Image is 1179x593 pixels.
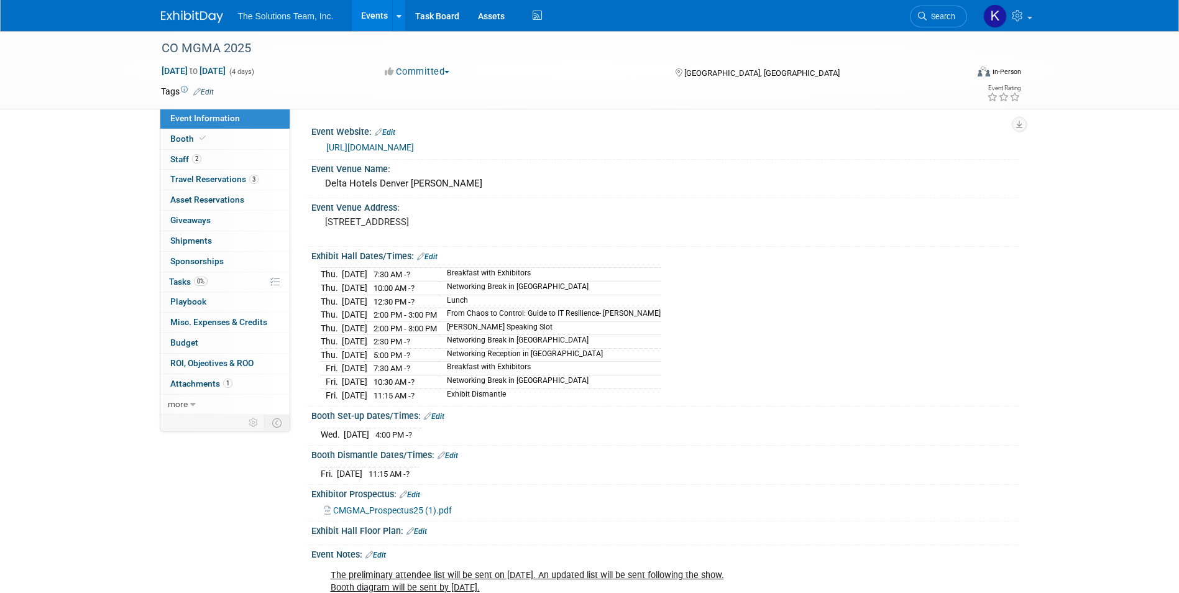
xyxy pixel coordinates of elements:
span: 10:00 AM - [374,283,415,293]
td: [DATE] [342,348,367,362]
td: [DATE] [337,467,362,480]
td: [DATE] [342,282,367,295]
td: Thu. [321,321,342,335]
a: Edit [424,412,444,421]
a: Attachments1 [160,374,290,394]
span: ? [411,377,415,387]
a: Staff2 [160,150,290,170]
td: [DATE] [344,428,369,441]
td: From Chaos to Control: Guide to IT Resilience- [PERSON_NAME] [439,308,661,322]
span: 12:30 PM - [374,297,415,306]
a: more [160,395,290,415]
td: Thu. [321,295,342,308]
a: Edit [400,490,420,499]
span: 0% [194,277,208,286]
span: 4:00 PM - [375,430,412,439]
td: [PERSON_NAME] Speaking Slot [439,321,661,335]
div: Booth Set-up Dates/Times: [311,407,1019,423]
td: [DATE] [342,295,367,308]
span: Booth [170,134,208,144]
span: Sponsorships [170,256,224,266]
td: [DATE] [342,362,367,375]
span: Tasks [169,277,208,287]
td: Fri. [321,362,342,375]
span: Playbook [170,296,206,306]
a: Misc. Expenses & Credits [160,313,290,333]
div: In-Person [992,67,1021,76]
td: Exhibit Dismantle [439,388,661,402]
span: 10:30 AM - [374,377,415,387]
span: The Solutions Team, Inc. [238,11,334,21]
a: Edit [406,527,427,536]
td: Lunch [439,295,661,308]
span: ? [406,469,410,479]
span: 2:30 PM - [374,337,410,346]
a: Asset Reservations [160,190,290,210]
td: Breakfast with Exhibitors [439,268,661,282]
div: Event Rating [987,85,1021,91]
a: Tasks0% [160,272,290,292]
div: Booth Dismantle Dates/Times: [311,446,1019,462]
td: Fri. [321,388,342,402]
span: 11:15 AM - [374,391,415,400]
span: 3 [249,175,259,184]
td: Fri. [321,467,337,480]
a: Edit [375,128,395,137]
span: Shipments [170,236,212,246]
span: to [188,66,200,76]
span: ? [406,270,410,279]
a: [URL][DOMAIN_NAME] [326,142,414,152]
span: ? [411,297,415,306]
span: ? [406,364,410,373]
a: Budget [160,333,290,353]
span: 7:30 AM - [374,270,410,279]
td: Breakfast with Exhibitors [439,362,661,375]
a: Event Information [160,109,290,129]
span: Search [927,12,955,21]
td: Wed. [321,428,344,441]
a: Travel Reservations3 [160,170,290,190]
span: 5:00 PM - [374,351,410,360]
div: Event Venue Address: [311,198,1019,214]
div: Event Format [894,65,1022,83]
td: Toggle Event Tabs [264,415,290,431]
span: ? [411,391,415,400]
div: Event Notes: [311,545,1019,561]
span: [DATE] [DATE] [161,65,226,76]
u: The preliminary attendee list will be sent on [DATE]. An updated list will be sent following the ... [331,570,724,581]
a: Giveaways [160,211,290,231]
span: Giveaways [170,215,211,225]
div: Delta Hotels Denver [PERSON_NAME] [321,174,1009,193]
td: [DATE] [342,321,367,335]
td: Networking Break in [GEOGRAPHIC_DATA] [439,375,661,388]
td: Networking Break in [GEOGRAPHIC_DATA] [439,282,661,295]
a: Edit [365,551,386,559]
img: Kaelon Harris [983,4,1007,28]
button: Committed [380,65,454,78]
span: [GEOGRAPHIC_DATA], [GEOGRAPHIC_DATA] [684,68,840,78]
span: ROI, Objectives & ROO [170,358,254,368]
td: Thu. [321,335,342,349]
span: Attachments [170,379,232,388]
div: Event Website: [311,122,1019,139]
span: ? [411,283,415,293]
td: Thu. [321,268,342,282]
td: [DATE] [342,268,367,282]
span: (4 days) [228,68,254,76]
div: CO MGMA 2025 [157,37,948,60]
u: Booth diagram will be sent by [DATE]. [331,582,480,593]
a: Shipments [160,231,290,251]
a: Search [910,6,967,27]
span: Misc. Expenses & Credits [170,317,267,327]
span: Event Information [170,113,240,123]
a: CMGMA_Prospectus25 (1).pdf [324,505,452,515]
span: more [168,399,188,409]
span: Staff [170,154,201,164]
span: ? [408,430,412,439]
td: [DATE] [342,375,367,388]
td: Thu. [321,348,342,362]
div: Event Venue Name: [311,160,1019,175]
td: Personalize Event Tab Strip [243,415,265,431]
td: Networking Break in [GEOGRAPHIC_DATA] [439,335,661,349]
pre: [STREET_ADDRESS] [325,216,592,228]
